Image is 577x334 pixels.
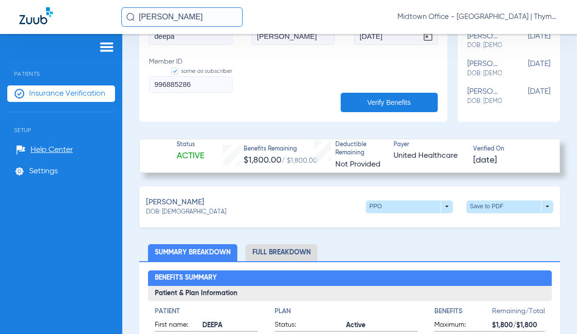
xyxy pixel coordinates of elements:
[335,141,385,158] span: Deductible Remaining
[146,208,226,217] span: DOB: [DEMOGRAPHIC_DATA]
[346,320,417,331] span: Active
[244,145,317,154] span: Benefits Remaining
[467,87,502,105] div: [PERSON_NAME]
[502,32,550,50] span: [DATE]
[492,306,545,320] span: Remaining/Total
[394,141,464,150] span: Payer
[275,306,417,317] h4: Plan
[99,41,115,53] img: hamburger-icon
[148,270,552,286] h2: Benefits Summary
[29,167,58,176] span: Settings
[149,28,232,45] input: First name
[149,76,232,93] input: Member IDsame as subscriber
[7,112,115,134] span: Setup
[466,200,553,213] button: Save to PDF
[467,60,502,78] div: [PERSON_NAME]
[7,56,115,77] span: Patients
[341,93,438,112] button: Verify Benefits
[467,41,502,50] span: DOB: [DEMOGRAPHIC_DATA]
[492,320,545,331] span: $1,800/$1,800
[528,287,577,334] iframe: Chat Widget
[177,141,204,150] span: Status
[473,145,544,154] span: Verified On
[397,12,558,22] span: Midtown Office - [GEOGRAPHIC_DATA] | Thyme Dental Care
[502,87,550,105] span: [DATE]
[148,286,552,301] h3: Patient & Plan Information
[335,161,380,168] span: Not Provided
[149,57,232,93] label: Member ID
[146,197,204,209] span: [PERSON_NAME]
[467,32,502,50] div: [PERSON_NAME]
[162,67,232,76] label: same as subscriber
[155,320,202,332] span: First name:
[467,69,502,78] span: DOB: [DEMOGRAPHIC_DATA]
[281,157,317,164] span: / $1,800.00
[394,150,464,162] span: United Healthcare
[502,60,550,78] span: [DATE]
[354,16,438,45] label: DOB
[354,28,438,45] input: DOBOpen calendar
[275,320,346,332] span: Status:
[16,145,73,155] a: Help Center
[155,306,258,317] h4: Patient
[434,306,492,317] h4: Benefits
[202,320,258,331] span: DEEPA
[467,97,502,106] span: DOB: [DEMOGRAPHIC_DATA]
[434,320,492,332] span: Maximum:
[29,89,105,99] span: Insurance Verification
[366,200,453,213] button: PPO
[148,244,237,261] li: Summary Breakdown
[19,7,53,24] img: Zuub Logo
[252,28,335,45] input: Last name
[126,13,135,21] img: Search Icon
[31,145,73,155] span: Help Center
[244,156,281,165] span: $1,800.00
[121,7,243,27] input: Search for patients
[177,150,204,162] span: Active
[473,154,497,167] span: [DATE]
[434,306,492,320] app-breakdown-title: Benefits
[418,27,438,46] button: Open calendar
[246,244,317,261] li: Full Breakdown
